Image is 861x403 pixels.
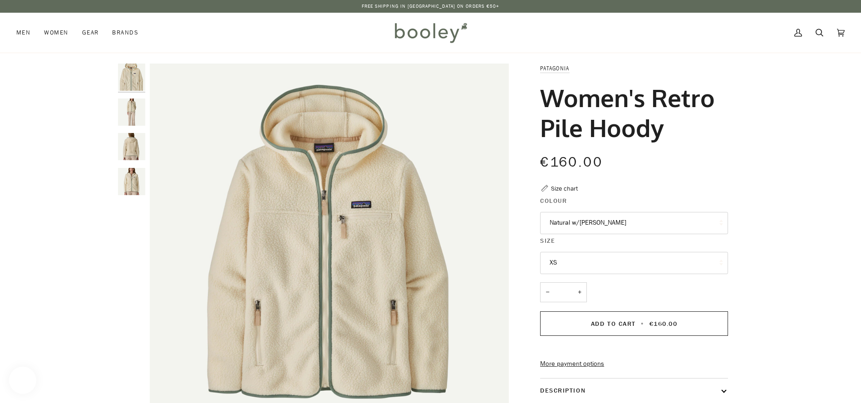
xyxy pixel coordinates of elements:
a: Men [16,13,37,53]
button: XS [540,252,728,274]
a: Brands [105,13,145,53]
img: Women's Retro Pile Hoody [118,168,145,195]
a: Patagonia [540,64,569,72]
span: Women [44,28,68,37]
img: Women's Retro Pile Hoody [118,64,145,91]
a: More payment options [540,359,728,369]
span: • [638,319,647,328]
button: + [572,282,587,303]
span: €160.00 [540,153,603,172]
img: Booley [391,20,470,46]
a: Gear [75,13,106,53]
span: Gear [82,28,99,37]
button: − [540,282,555,303]
p: Free Shipping in [GEOGRAPHIC_DATA] on Orders €50+ [362,3,500,10]
div: Size chart [551,184,578,193]
h1: Women's Retro Pile Hoody [540,83,721,143]
button: Add to Cart • €160.00 [540,311,728,336]
button: Natural w/[PERSON_NAME] [540,212,728,234]
span: Brands [112,28,138,37]
span: Add to Cart [591,319,636,328]
span: €160.00 [649,319,678,328]
img: Women's Retro Pile Hoody [118,98,145,126]
a: Women [37,13,75,53]
span: Colour [540,196,567,206]
span: Men [16,28,30,37]
span: Size [540,236,555,246]
img: Women's Retro Pile Hoody [118,133,145,160]
input: Quantity [540,282,587,303]
iframe: Button to open loyalty program pop-up [9,367,36,394]
button: Description [540,378,728,403]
